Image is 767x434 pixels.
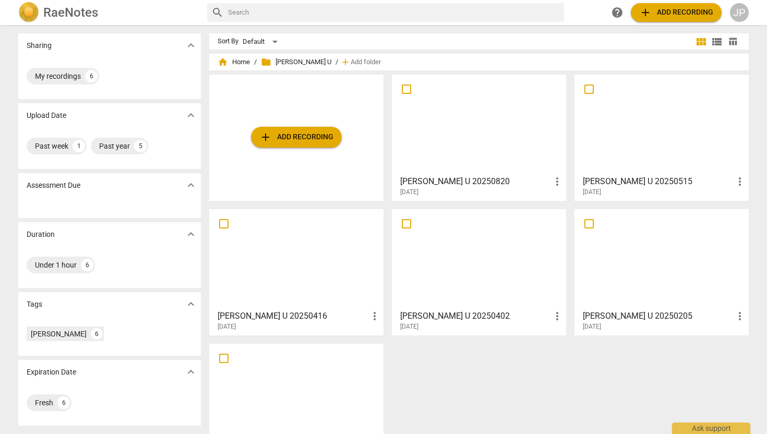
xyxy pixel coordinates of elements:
div: Ask support [672,423,750,434]
button: Show more [183,364,199,380]
p: Duration [27,229,55,240]
h3: Quinn U 20250820 [400,175,551,188]
div: 5 [134,140,147,152]
div: Fresh [35,397,53,408]
span: add [259,131,272,143]
a: [PERSON_NAME] U 20250402[DATE] [396,213,562,331]
a: [PERSON_NAME] U 20250515[DATE] [578,78,745,196]
span: / [335,58,338,66]
span: [DATE] [583,322,601,331]
button: Show more [183,107,199,123]
span: [DATE] [400,322,418,331]
div: Past year [99,141,130,151]
div: Under 1 hour [35,260,77,270]
h3: Quinn U 20250205 [583,310,734,322]
div: My recordings [35,71,81,81]
a: LogoRaeNotes [18,2,199,23]
button: Show more [183,296,199,312]
span: more_vert [368,310,381,322]
span: view_list [711,35,723,48]
span: add [639,6,652,19]
button: Table view [725,34,740,50]
p: Upload Date [27,110,66,121]
p: Assessment Due [27,180,80,191]
span: [DATE] [400,188,418,197]
span: search [211,6,224,19]
span: expand_more [185,366,197,378]
span: expand_more [185,39,197,52]
div: 6 [91,328,102,340]
span: home [218,57,228,67]
div: 6 [81,259,93,271]
a: [PERSON_NAME] U 20250205[DATE] [578,213,745,331]
button: Tile view [693,34,709,50]
div: Sort By [218,38,238,45]
h3: Quinn U 20250416 [218,310,368,322]
a: [PERSON_NAME] U 20250820[DATE] [396,78,562,196]
h3: Quinn U 20250402 [400,310,551,322]
span: more_vert [734,310,746,322]
span: folder [261,57,271,67]
span: help [611,6,624,19]
div: 1 [73,140,85,152]
img: Logo [18,2,39,23]
span: more_vert [551,310,564,322]
span: Add recording [639,6,713,19]
span: table_chart [728,37,738,46]
button: Upload [631,3,722,22]
button: Show more [183,38,199,53]
span: [DATE] [218,322,236,331]
span: [PERSON_NAME] U [261,57,331,67]
button: Show more [183,226,199,242]
span: / [254,58,257,66]
span: expand_more [185,109,197,122]
span: Add recording [259,131,333,143]
span: Add folder [351,58,381,66]
span: expand_more [185,298,197,310]
h3: Quinn U 20250515 [583,175,734,188]
span: more_vert [551,175,564,188]
div: Default [243,33,281,50]
p: Sharing [27,40,52,51]
span: expand_more [185,228,197,240]
p: Tags [27,299,42,310]
button: JP [730,3,749,22]
p: Expiration Date [27,367,76,378]
button: Show more [183,177,199,193]
div: [PERSON_NAME] [31,329,87,339]
span: Home [218,57,250,67]
input: Search [228,4,560,21]
button: List view [709,34,725,50]
div: 6 [57,396,70,409]
div: 6 [85,70,98,82]
span: [DATE] [583,188,601,197]
button: Upload [251,127,342,148]
span: add [340,57,351,67]
span: more_vert [734,175,746,188]
div: Past week [35,141,68,151]
h2: RaeNotes [43,5,98,20]
a: [PERSON_NAME] U 20250416[DATE] [213,213,380,331]
span: view_module [695,35,708,48]
a: Help [608,3,627,22]
span: expand_more [185,179,197,191]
